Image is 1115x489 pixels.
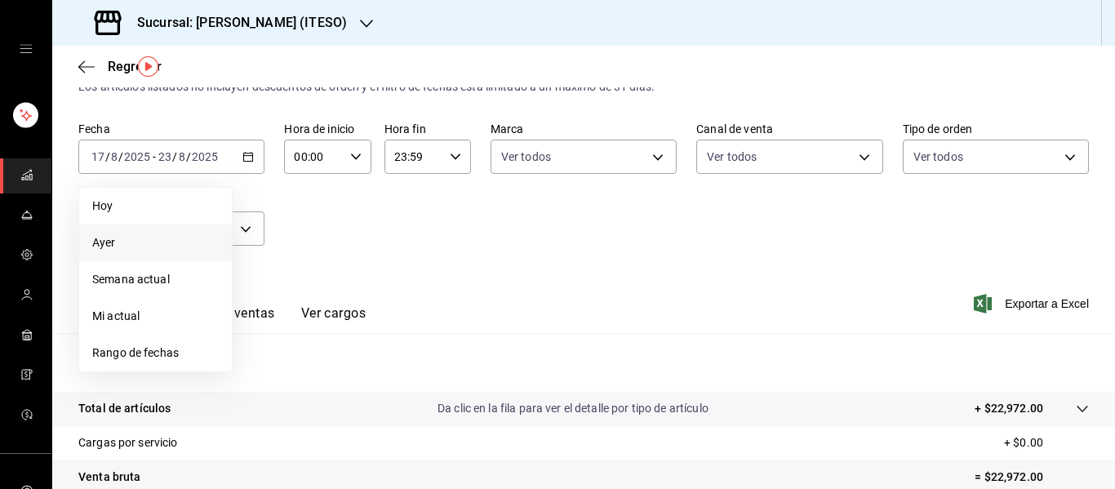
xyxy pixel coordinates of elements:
input: -- [110,150,118,163]
font: Rango de fechas [92,346,179,359]
input: ---- [123,150,151,163]
font: / [186,150,191,163]
font: Canal de venta [696,122,773,136]
font: Mi actual [92,309,140,322]
input: -- [178,150,186,163]
font: Hoy [92,199,113,212]
font: Venta bruta [78,470,140,483]
font: Ver todos [913,150,963,163]
font: Sucursal: [PERSON_NAME] (ITESO) [137,15,347,30]
font: Ver todos [501,150,551,163]
font: Ver cargos [301,305,366,321]
font: Ver ventas [211,305,275,321]
font: Regresar [108,59,162,74]
font: + $0.00 [1004,436,1043,449]
input: -- [91,150,105,163]
font: / [118,150,123,163]
font: Semana actual [92,273,170,286]
font: Total de artículos [78,402,171,415]
div: pestañas de navegación [104,305,366,333]
font: Exportar a Excel [1005,297,1089,310]
font: / [172,150,177,163]
font: Tipo de orden [903,122,973,136]
font: + $22,972.00 [975,402,1043,415]
input: -- [158,150,172,163]
font: - [153,150,156,163]
font: Fecha [78,122,110,136]
font: Marca [491,122,524,136]
font: = $22,972.00 [975,470,1043,483]
img: Marcador de información sobre herramientas [138,56,158,77]
font: Ver todos [707,150,757,163]
input: ---- [191,150,219,163]
button: cajón abierto [20,42,33,56]
font: Cargas por servicio [78,436,178,449]
font: Hora fin [384,122,426,136]
font: Ayer [92,236,116,249]
button: Exportar a Excel [977,294,1089,313]
font: Hora de inicio [284,122,354,136]
button: Regresar [78,59,162,74]
font: Da clic en la fila para ver el detalle por tipo de artículo [438,402,709,415]
font: / [105,150,110,163]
